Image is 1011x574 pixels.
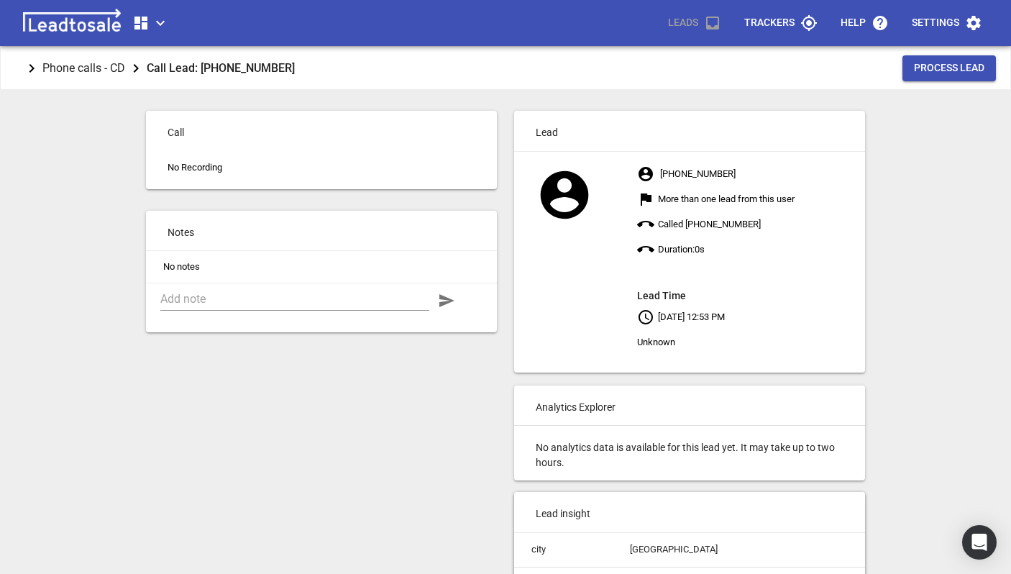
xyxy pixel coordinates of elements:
p: Call [146,111,497,151]
img: logo [17,9,127,37]
td: city [514,533,613,568]
p: Trackers [744,16,795,30]
p: Phone calls - CD [42,60,125,76]
span: Process Lead [914,61,984,76]
p: Lead insight [514,492,865,532]
li: No notes [146,251,497,283]
p: Analytics Explorer [514,386,865,426]
p: Help [841,16,866,30]
div: Open Intercom Messenger [962,525,997,560]
svg: Your local time [637,309,654,326]
p: Notes [146,211,497,251]
aside: Lead Time [637,287,865,304]
p: No analytics data is available for this lead yet. It may take up to two hours. [514,426,865,480]
p: [PHONE_NUMBER] More than one lead from this user Called [PHONE_NUMBER] Duration: 0 s [DATE] 12:53... [637,161,865,355]
td: [GEOGRAPHIC_DATA] [613,533,899,568]
aside: Call Lead: [PHONE_NUMBER] [147,58,295,78]
p: Lead [514,111,865,151]
p: No Recording [146,160,497,189]
p: Settings [912,16,959,30]
button: Process Lead [902,55,996,81]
